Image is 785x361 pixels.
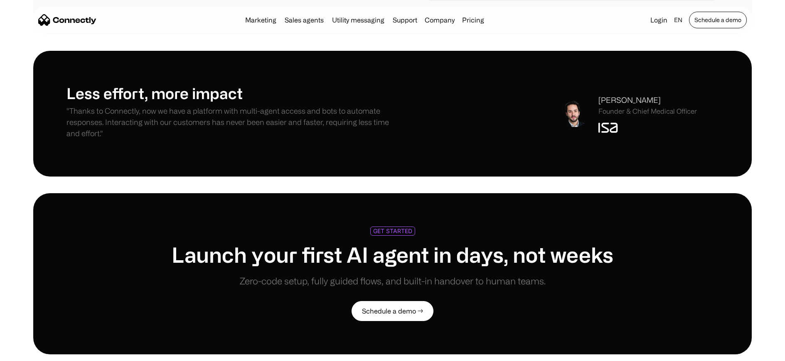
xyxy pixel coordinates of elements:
[38,14,96,26] a: home
[17,346,50,358] ul: Language list
[172,274,613,288] div: Zero-code setup, fully guided flows, and built-in handover to human teams.
[647,14,671,26] a: Login
[66,105,393,139] p: "Thanks to Connectly, now we have a platform with multi-agent access and bots to automate respons...
[422,14,457,26] div: Company
[242,17,280,23] a: Marketing
[674,14,682,26] div: en
[389,17,421,23] a: Support
[425,14,455,26] div: Company
[598,107,697,115] div: Founder & Chief Medical Officer
[598,95,697,106] div: [PERSON_NAME]
[8,346,50,358] aside: Language selected: English
[352,301,433,321] a: Schedule a demo →
[281,17,327,23] a: Sales agents
[459,17,487,23] a: Pricing
[66,84,393,102] h1: Less effort, more impact
[172,242,613,267] h1: Launch your first AI agent in days, not weeks
[689,12,747,28] a: Schedule a demo
[329,17,388,23] a: Utility messaging
[671,14,687,26] div: en
[373,228,412,234] div: GET STARTED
